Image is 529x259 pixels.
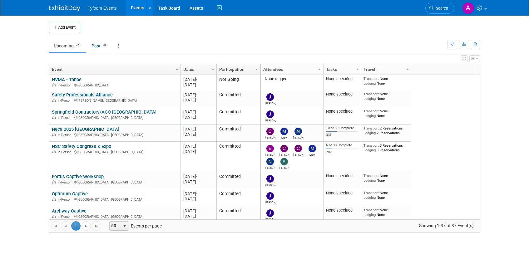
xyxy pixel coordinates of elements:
[280,158,288,165] img: Steve Davis
[425,3,454,14] a: Search
[183,196,214,202] div: [DATE]
[52,180,56,183] img: In-Person Event
[363,143,380,148] span: Transport:
[266,128,274,135] img: Corbin Nelson
[101,43,108,47] span: 28
[294,128,302,135] img: Nathan Nelson
[266,209,274,217] img: Jason Cuskelly
[216,206,260,223] td: Committed
[265,183,276,187] div: Jason Cuskelly
[326,208,358,213] div: None specified
[196,208,197,213] span: -
[94,224,99,229] span: Go to the last page
[183,149,214,154] div: [DATE]
[196,110,197,114] span: -
[183,109,214,115] div: [DATE]
[52,197,178,202] div: [GEOGRAPHIC_DATA], [GEOGRAPHIC_DATA]
[174,64,181,73] a: Column Settings
[52,144,111,149] a: NSC Safety Congress & Expo
[216,172,260,189] td: Committed
[307,152,318,156] div: Mark Nelson
[263,76,321,81] div: None tagged
[52,149,178,154] div: [GEOGRAPHIC_DATA], [GEOGRAPHIC_DATA]
[404,64,411,73] a: Column Settings
[266,158,274,165] img: Nathan Nelson
[52,208,87,214] a: Archway Captive
[71,221,81,231] span: 1
[52,98,178,103] div: [PERSON_NAME], [GEOGRAPHIC_DATA]
[405,67,410,72] span: Column Settings
[363,191,408,200] div: None None
[265,165,276,169] div: Nathan Nelson
[355,67,360,72] span: Column Settings
[52,198,56,201] img: In-Person Event
[265,135,276,139] div: Corbin Nelson
[309,145,316,152] img: Mark Nelson
[265,118,276,122] div: Jason Cuskelly
[63,224,68,229] span: Go to the previous page
[266,192,274,200] img: Jason Cuskelly
[57,133,73,137] span: In-Person
[462,2,474,14] img: Angie Nichols
[413,221,480,230] span: Showing 1-37 of 37 Event(s)
[49,22,80,33] button: Add Event
[265,217,276,221] div: Jason Cuskelly
[363,195,377,200] span: Lodging:
[196,174,197,179] span: -
[52,82,178,88] div: [GEOGRAPHIC_DATA]
[293,152,304,156] div: Chris Walker
[363,208,380,212] span: Transport:
[101,221,168,231] span: Events per page
[216,90,260,107] td: Committed
[183,82,214,87] div: [DATE]
[266,175,274,183] img: Jason Cuskelly
[87,40,112,52] a: Past28
[216,107,260,125] td: Committed
[363,148,377,152] span: Lodging:
[52,150,56,153] img: In-Person Event
[52,179,178,185] div: [GEOGRAPHIC_DATA], [GEOGRAPHIC_DATA]
[266,145,274,152] img: Brandon Nelson
[363,76,380,81] span: Transport:
[216,75,260,90] td: Not Going
[326,143,358,148] div: 6 of 30 Complete
[52,99,56,102] img: In-Person Event
[317,64,324,73] a: Column Settings
[363,191,380,195] span: Transport:
[57,198,73,202] span: In-Person
[183,208,214,213] div: [DATE]
[110,222,120,230] span: 50
[263,64,319,75] a: Attendees
[57,99,73,103] span: In-Person
[363,114,377,118] span: Lodging:
[363,109,380,113] span: Transport:
[265,200,276,204] div: Jason Cuskelly
[196,77,197,82] span: -
[326,76,358,81] div: None specified
[363,64,407,75] a: Travel
[183,144,214,149] div: [DATE]
[363,213,377,217] span: Lodging:
[434,6,448,11] span: Search
[196,144,197,149] span: -
[265,152,276,156] div: Brandon Nelson
[326,191,358,196] div: None specified
[52,214,178,219] div: [GEOGRAPHIC_DATA], [GEOGRAPHIC_DATA]
[363,92,380,96] span: Transport:
[279,152,290,156] div: Corbin Nelson
[74,43,81,47] span: 37
[326,109,358,114] div: None specified
[49,40,86,52] a: Upcoming37
[49,5,80,12] img: ExhibitDay
[196,191,197,196] span: -
[88,6,117,11] span: Tyfoom Events
[254,64,260,73] a: Column Settings
[216,189,260,206] td: Committed
[326,92,358,97] div: None specified
[175,67,180,72] span: Column Settings
[183,97,214,103] div: [DATE]
[51,221,60,231] a: Go to the first page
[57,116,73,120] span: In-Person
[52,92,113,98] a: Safety Professionals Alliance
[326,150,358,154] div: 20%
